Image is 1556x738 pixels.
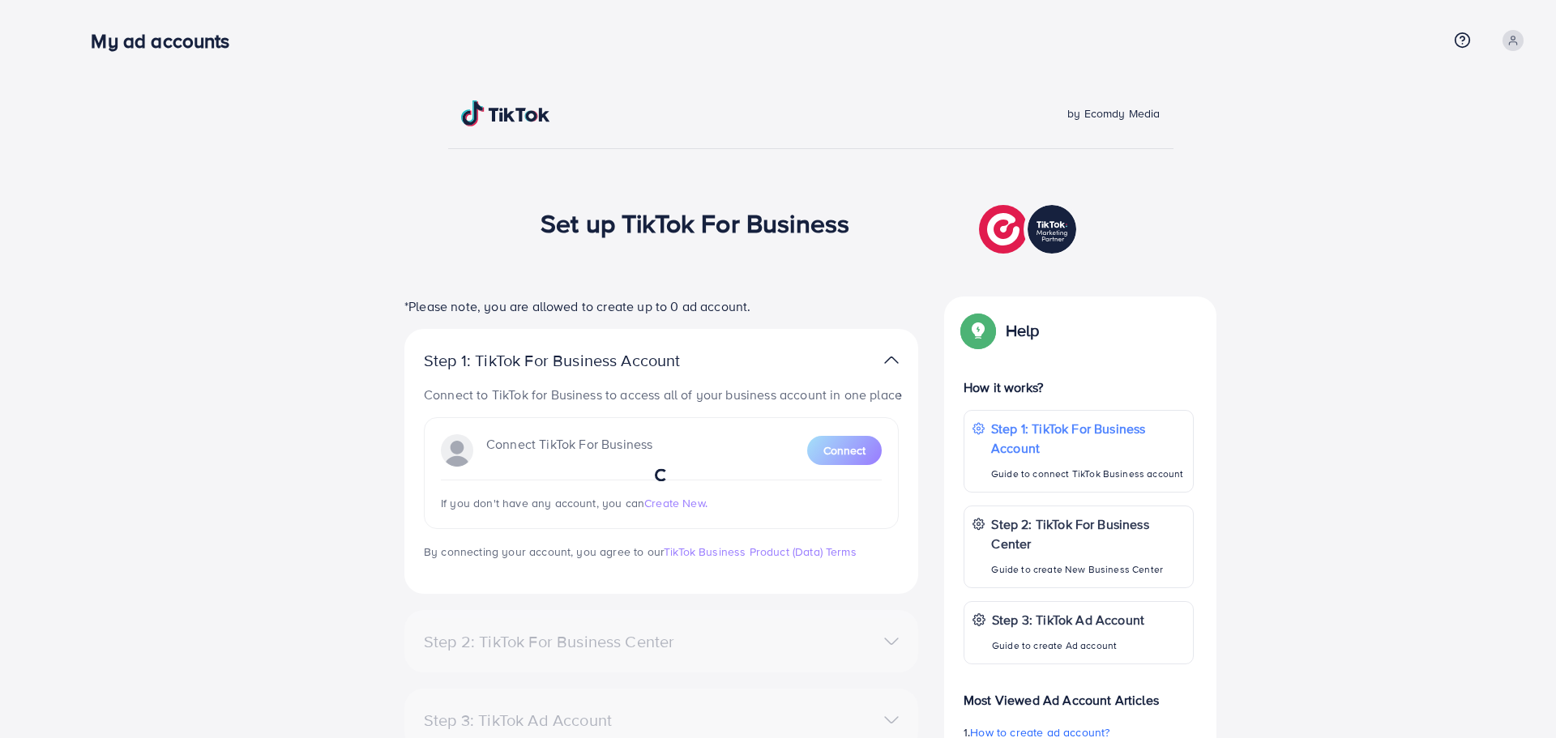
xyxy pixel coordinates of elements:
p: Most Viewed Ad Account Articles [964,677,1194,710]
p: Guide to connect TikTok Business account [991,464,1185,484]
p: Step 3: TikTok Ad Account [992,610,1144,629]
img: TikTok partner [884,348,899,372]
p: Step 1: TikTok For Business Account [991,419,1185,458]
span: by Ecomdy Media [1067,105,1160,122]
p: Step 2: TikTok For Business Center [991,514,1185,553]
h1: Set up TikTok For Business [541,207,849,238]
p: Step 1: TikTok For Business Account [424,351,732,370]
img: TikTok partner [979,201,1080,258]
p: Guide to create Ad account [992,636,1144,655]
p: How it works? [964,378,1194,397]
img: Popup guide [964,316,993,345]
p: *Please note, you are allowed to create up to 0 ad account. [404,296,918,316]
img: TikTok [461,100,550,126]
p: Help [1006,321,1040,340]
h3: My ad accounts [91,29,242,53]
p: Guide to create New Business Center [991,560,1185,579]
